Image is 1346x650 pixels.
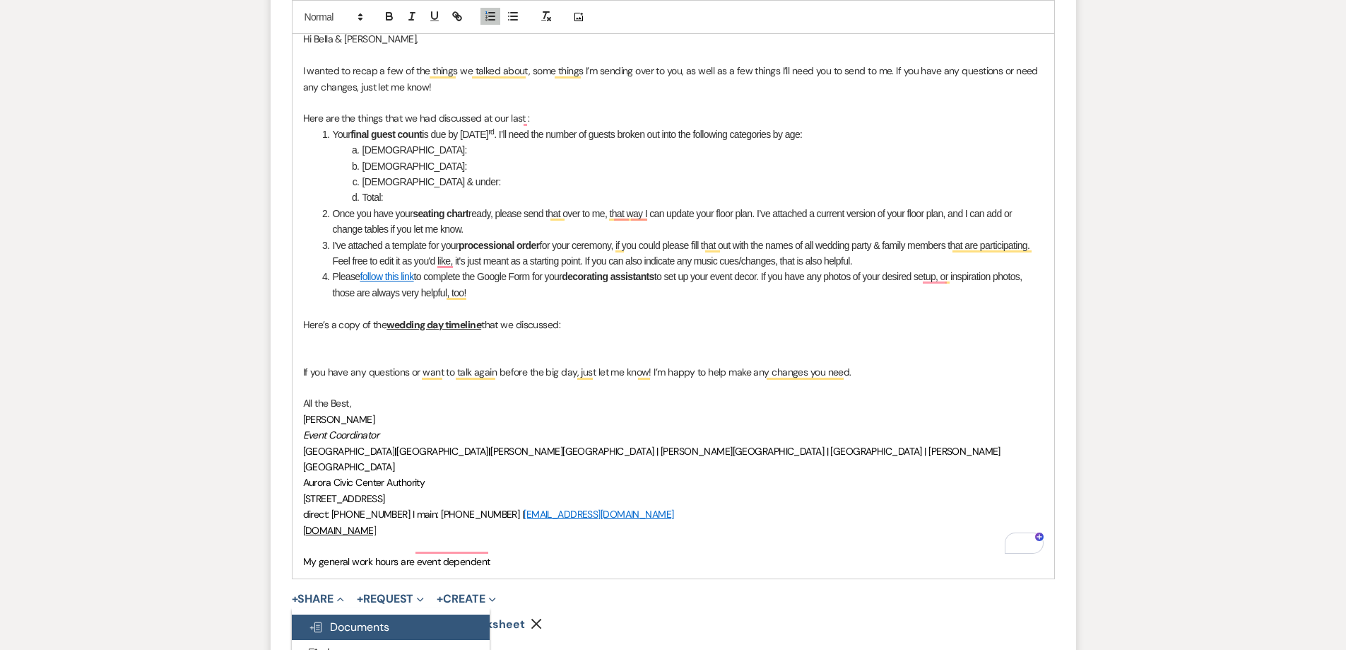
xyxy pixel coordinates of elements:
em: Event Coordinator [303,429,379,441]
button: Create [437,593,495,605]
span: Documents [309,620,389,634]
p: All the Best, [303,395,1044,411]
span: [STREET_ADDRESS] [303,492,385,505]
p: Here are the things that we had discussed at our last : [303,110,1044,126]
p: I wanted to recap a few of the things we talked about, some things I’m sending over to you, as we... [303,63,1044,95]
span: [GEOGRAPHIC_DATA] [303,445,394,458]
li: Please to complete the Google Form for your to set up your event decor. If you have any photos of... [318,269,1044,301]
span: + [292,593,298,605]
strong: decorating assistants [562,271,654,282]
strong: | [394,445,396,458]
strong: seating chart [413,208,468,219]
button: Request [357,593,424,605]
li: [DEMOGRAPHIC_DATA]: [318,142,1044,158]
div: To enrich screen reader interactions, please activate Accessibility in Grammarly extension settings [293,23,1054,578]
span: direct: [PHONE_NUMBER] I main: [PHONE_NUMBER] | [303,508,524,521]
span: + [357,593,363,605]
sup: rd [488,127,494,136]
span: + [437,593,443,605]
a: [DOMAIN_NAME] [303,524,377,537]
p: If you have any questions or want to talk again before the big day, just let me know! I’m happy t... [303,364,1044,380]
u: wedding day timeline [386,318,481,331]
a: follow this link [360,271,413,282]
span: [GEOGRAPHIC_DATA] [396,445,488,458]
span: My general work hours are event dependent [303,555,490,568]
p: Hi Bella & [PERSON_NAME], [303,31,1044,47]
strong: processional order [459,240,540,251]
span: Aurora Civic Center Authority [303,476,425,489]
li: Total: [318,190,1044,205]
span: [PERSON_NAME][GEOGRAPHIC_DATA] | [PERSON_NAME][GEOGRAPHIC_DATA] | [GEOGRAPHIC_DATA] | [PERSON_NAM... [303,445,1000,473]
span: [PERSON_NAME] [303,413,375,426]
li: I've attached a template for your for your ceremony, if you could please fill that out with the n... [318,238,1044,269]
strong: final guest count [350,129,422,140]
a: [EMAIL_ADDRESS][DOMAIN_NAME] [524,508,673,521]
strong: | [488,445,490,458]
button: Documents [292,615,490,640]
button: Share [292,593,345,605]
li: Your is due by [DATE] . I’ll need the number of guests broken out into the following categories b... [318,127,1044,142]
li: [DEMOGRAPHIC_DATA]: [318,158,1044,174]
li: [DEMOGRAPHIC_DATA] & under: [318,174,1044,190]
li: Once you have your ready, please send that over to me, that way I can update your floor plan. I’v... [318,206,1044,238]
p: Here’s a copy of the that we discussed: [303,317,1044,332]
